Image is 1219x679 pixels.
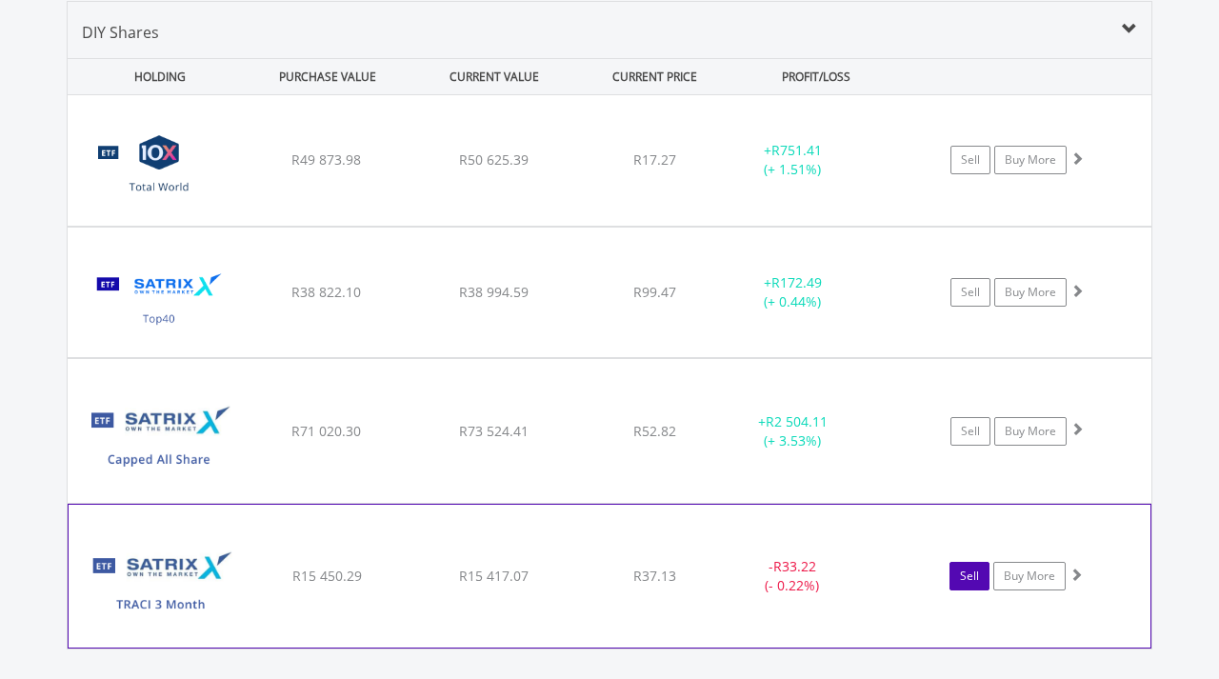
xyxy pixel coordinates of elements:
[950,278,990,307] a: Sell
[78,529,242,643] img: TFSA.STXTRA.png
[766,412,828,430] span: R2 504.11
[246,59,409,94] div: PURCHASE VALUE
[950,146,990,174] a: Sell
[459,567,529,585] span: R15 417.07
[721,557,864,595] div: - (- 0.22%)
[82,22,159,43] span: DIY Shares
[459,422,529,440] span: R73 524.41
[771,273,822,291] span: R172.49
[721,141,865,179] div: + (+ 1.51%)
[77,251,241,353] img: TFSA.STX40.png
[633,150,676,169] span: R17.27
[77,383,241,497] img: TFSA.STXCAP.png
[993,562,1066,590] a: Buy More
[69,59,242,94] div: HOLDING
[994,417,1067,446] a: Buy More
[721,273,865,311] div: + (+ 0.44%)
[994,278,1067,307] a: Buy More
[77,119,241,221] img: TFSA.GLOBAL.png
[950,417,990,446] a: Sell
[579,59,730,94] div: CURRENT PRICE
[734,59,897,94] div: PROFIT/LOSS
[459,283,529,301] span: R38 994.59
[994,146,1067,174] a: Buy More
[771,141,822,159] span: R751.41
[721,412,865,450] div: + (+ 3.53%)
[459,150,529,169] span: R50 625.39
[412,59,575,94] div: CURRENT VALUE
[292,567,362,585] span: R15 450.29
[291,283,361,301] span: R38 822.10
[773,557,816,575] span: R33.22
[291,422,361,440] span: R71 020.30
[633,283,676,301] span: R99.47
[291,150,361,169] span: R49 873.98
[633,422,676,440] span: R52.82
[633,567,676,585] span: R37.13
[949,562,989,590] a: Sell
